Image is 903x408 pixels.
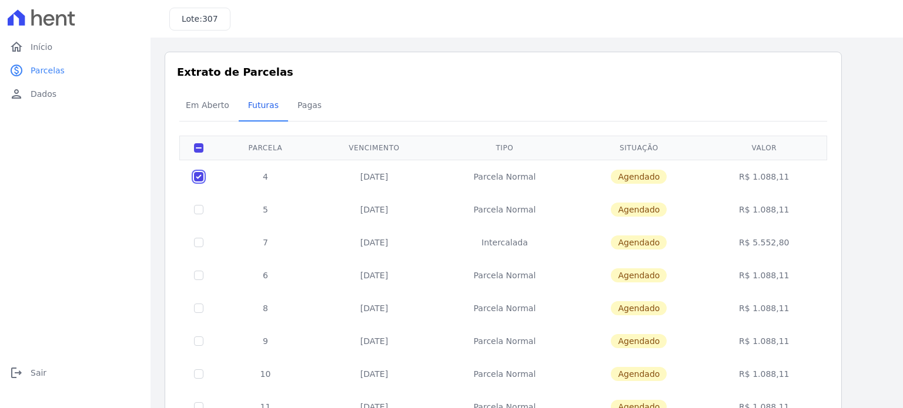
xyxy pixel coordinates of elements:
span: Em Aberto [179,93,236,117]
th: Situação [574,136,704,160]
td: Parcela Normal [435,160,574,193]
td: R$ 1.088,11 [704,160,825,193]
td: R$ 1.088,11 [704,193,825,226]
td: R$ 1.088,11 [704,358,825,390]
i: person [9,87,24,101]
th: Tipo [435,136,574,160]
span: Sair [31,367,46,379]
th: Parcela [218,136,313,160]
a: personDados [5,82,146,106]
span: 307 [202,14,218,23]
td: R$ 1.088,11 [704,292,825,325]
th: Vencimento [313,136,435,160]
span: Agendado [611,203,667,217]
td: [DATE] [313,259,435,292]
td: Parcela Normal [435,358,574,390]
i: logout [9,366,24,380]
span: Agendado [611,334,667,348]
td: 5 [218,193,313,226]
td: 7 [218,226,313,259]
a: Em Aberto [176,91,239,122]
td: Parcela Normal [435,292,574,325]
span: Futuras [241,93,286,117]
td: 9 [218,325,313,358]
td: Parcela Normal [435,325,574,358]
td: [DATE] [313,160,435,193]
span: Início [31,41,52,53]
a: paidParcelas [5,59,146,82]
i: paid [9,63,24,77]
h3: Lote: [182,13,218,25]
span: Dados [31,88,56,100]
a: Pagas [288,91,331,122]
span: Agendado [611,268,667,282]
td: 10 [218,358,313,390]
i: home [9,40,24,54]
td: [DATE] [313,325,435,358]
td: 4 [218,160,313,193]
span: Parcelas [31,65,65,76]
td: Parcela Normal [435,259,574,292]
td: [DATE] [313,226,435,259]
a: homeInício [5,35,146,59]
span: Agendado [611,367,667,381]
td: Parcela Normal [435,193,574,226]
td: [DATE] [313,358,435,390]
td: Intercalada [435,226,574,259]
span: Agendado [611,235,667,249]
td: R$ 1.088,11 [704,325,825,358]
a: Futuras [239,91,288,122]
td: 6 [218,259,313,292]
span: Agendado [611,170,667,184]
span: Agendado [611,301,667,315]
th: Valor [704,136,825,160]
td: [DATE] [313,193,435,226]
td: [DATE] [313,292,435,325]
td: 8 [218,292,313,325]
h3: Extrato de Parcelas [177,64,830,80]
a: logoutSair [5,361,146,385]
td: R$ 5.552,80 [704,226,825,259]
td: R$ 1.088,11 [704,259,825,292]
span: Pagas [290,93,329,117]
